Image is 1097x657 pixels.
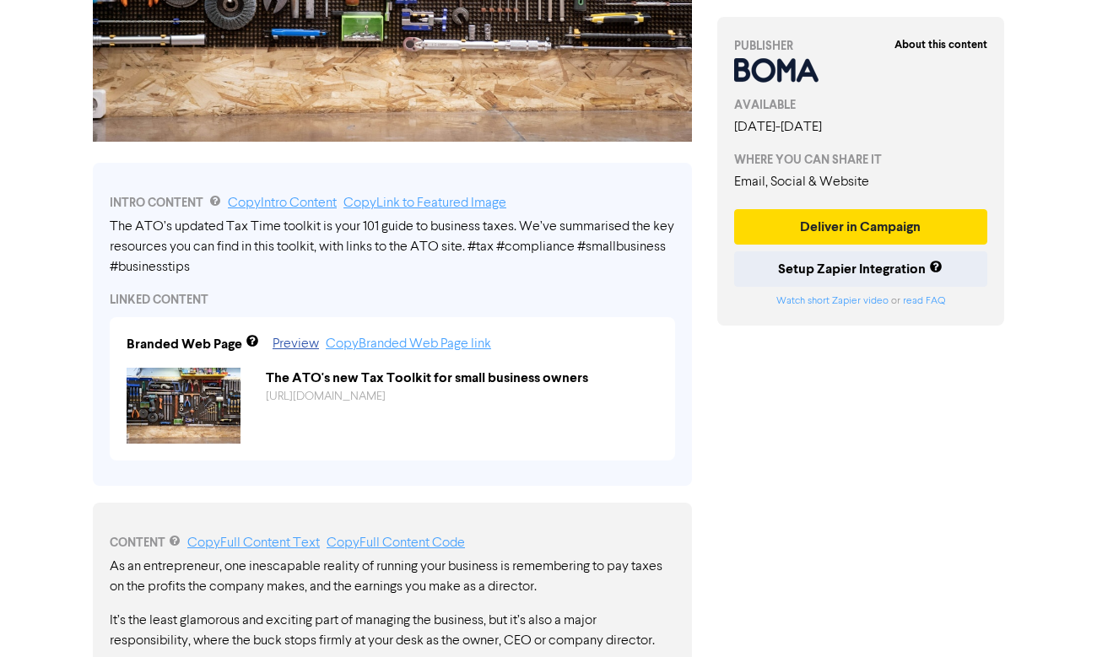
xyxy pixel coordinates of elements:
a: [URL][DOMAIN_NAME] [266,390,386,402]
a: Preview [273,337,319,351]
div: Branded Web Page [127,334,242,354]
div: The ATO’s updated Tax Time toolkit is your 101 guide to business taxes. We’ve summarised the key ... [110,217,675,277]
div: LINKED CONTENT [110,291,675,309]
div: WHERE YOU CAN SHARE IT [734,151,987,169]
iframe: Chat Widget [1013,576,1097,657]
div: AVAILABLE [734,96,987,114]
a: Copy Full Content Text [187,536,320,550]
a: Copy Full Content Code [327,536,465,550]
div: [DATE] - [DATE] [734,117,987,137]
p: It’s the least glamorous and exciting part of managing the business, but it’s also a major respon... [110,611,675,651]
a: Watch short Zapier video [776,296,889,306]
div: The ATO's new Tax Toolkit for small business owners [253,368,671,388]
div: INTRO CONTENT [110,193,675,213]
div: CONTENT [110,533,675,553]
p: As an entrepreneur, one inescapable reality of running your business is remembering to pay taxes ... [110,557,675,597]
a: read FAQ [903,296,945,306]
strong: About this content [894,38,987,51]
a: Copy Intro Content [228,197,337,210]
div: PUBLISHER [734,37,987,55]
div: or [734,293,987,309]
button: Setup Zapier Integration [734,251,987,287]
div: Email, Social & Website [734,172,987,192]
a: Copy Link to Featured Image [343,197,506,210]
div: https://public2.bomamarketing.com/cp/5liLTCIpEeYwaVRCtWYThn?sa=6ZM9hYFJ [253,388,671,406]
a: Copy Branded Web Page link [326,337,491,351]
button: Deliver in Campaign [734,209,987,245]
